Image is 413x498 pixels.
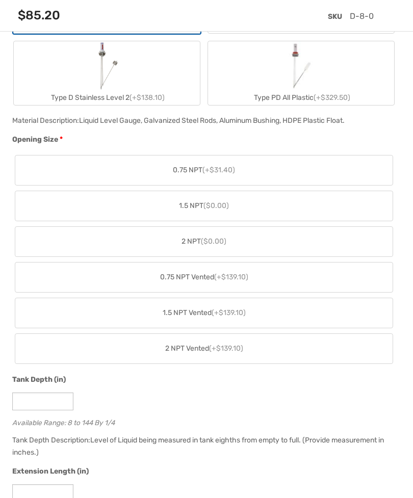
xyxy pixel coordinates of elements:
[12,116,79,125] span: Material Description:
[203,201,229,210] span: ($0.00)
[214,273,248,281] span: (+$139.10)
[60,134,63,145] abbr: required
[314,93,350,102] span: (+$329.50)
[208,90,394,105] div: Type PD All Plastic
[209,344,243,353] span: (+$139.10)
[14,90,200,105] div: Type D Stainless Level 2
[350,11,374,21] span: D-8-0
[12,416,396,426] div: Available Range: 8 to 144 By 1/4
[328,12,342,21] span: SKU
[208,41,394,105] label: Type PD All Plastic
[202,166,235,174] span: (+$31.40)
[173,165,235,175] span: 0.75 NPT
[14,41,200,105] label: Type D Stainless Level 2
[12,135,58,144] span: Opening Size
[212,308,246,317] span: (+$139.10)
[79,116,345,125] div: Liquid Level Gauge, Galvanized Steel Rods, Aluminum Bushing, HDPE Plastic Float.
[163,307,246,318] span: 1.5 NPT Vented
[182,236,226,247] span: 2 NPT
[12,375,66,384] span: Tank Depth (in)
[12,436,384,457] div: Level of Liquid being measured in tank eighths from empty to full. (Provide measurement in inches.)
[12,436,90,444] span: Tank Depth Description:
[160,272,248,282] span: 0.75 NPT Vented
[130,93,165,102] span: (+$138.10)
[12,467,89,476] span: Extension Length (in)
[165,343,243,354] span: 2 NPT Vented
[179,200,229,211] span: 1.5 NPT
[201,237,226,246] span: ($0.00)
